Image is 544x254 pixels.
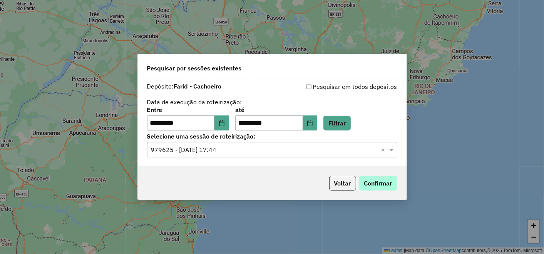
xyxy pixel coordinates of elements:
[214,115,229,131] button: Choose Date
[147,63,242,73] span: Pesquisar por sessões existentes
[147,105,229,114] label: Entre
[272,82,397,91] div: Pesquisar em todos depósitos
[329,176,356,190] button: Voltar
[303,115,318,131] button: Choose Date
[147,132,397,141] label: Selecione uma sessão de roteirização:
[235,105,317,114] label: até
[359,176,397,190] button: Confirmar
[381,145,388,154] span: Clear all
[174,82,222,90] strong: Farid - Cachoeiro
[323,116,351,130] button: Filtrar
[147,82,222,91] label: Depósito:
[147,97,242,107] label: Data de execução da roteirização:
